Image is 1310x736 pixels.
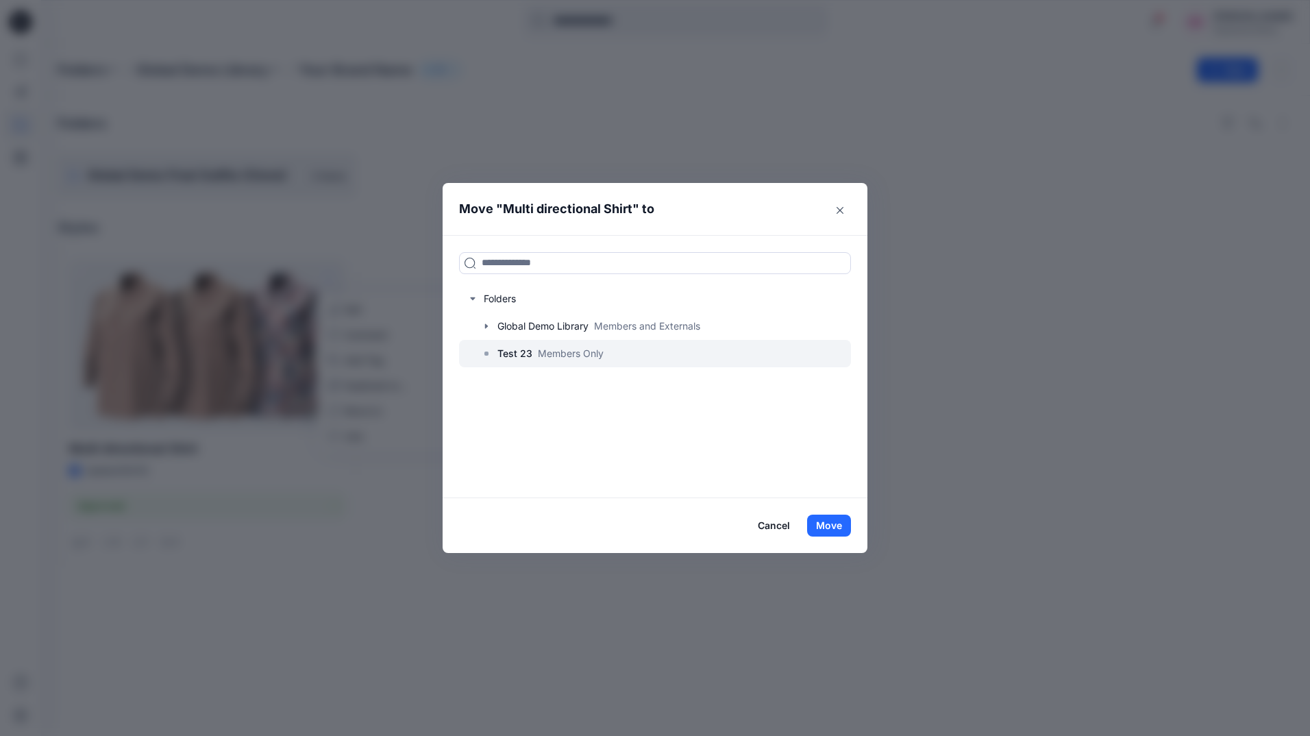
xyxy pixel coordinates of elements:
[829,199,851,221] button: Close
[443,183,846,235] header: Move " " to
[807,515,851,537] button: Move
[749,515,799,537] button: Cancel
[538,346,604,360] p: Members Only
[503,199,632,219] p: Multi directional Shirt
[497,345,532,362] p: Test 23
